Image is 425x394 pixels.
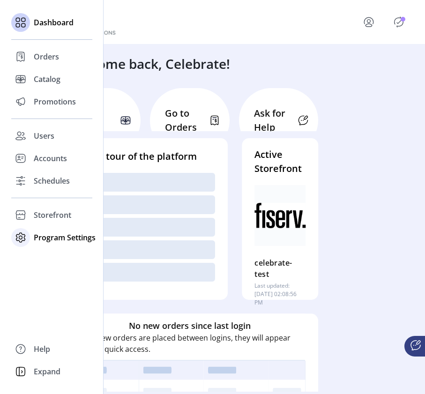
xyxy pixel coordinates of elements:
span: Schedules [34,175,70,186]
span: Dashboard [34,17,74,28]
span: Users [34,130,54,141]
span: Program Settings [34,232,96,243]
p: celebrate-test [254,255,306,282]
span: Catalog [34,74,60,85]
button: menu [350,11,391,33]
p: Ask for Help [254,106,292,134]
p: When new orders are placed between logins, they will appear here for quick access. [74,332,306,355]
h6: No new orders since last login [129,320,251,332]
span: Help [34,343,50,355]
p: Last updated: [DATE] 02:08:56 PM [254,282,306,307]
button: Publisher Panel [391,15,406,30]
span: Accounts [34,153,67,164]
h4: Active Storefront [254,148,306,176]
span: Orders [34,51,59,62]
h3: Welcome back, Celebrate! [67,54,230,74]
h4: Take a tour of the platform [74,149,215,164]
span: Expand [34,366,60,377]
p: Go to Orders [165,106,203,134]
span: Storefront [34,209,71,221]
span: Promotions [34,96,76,107]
